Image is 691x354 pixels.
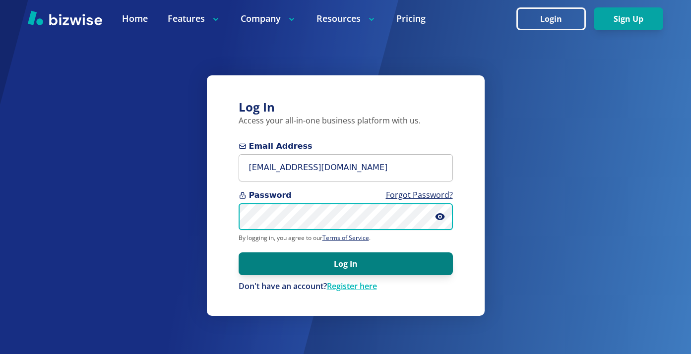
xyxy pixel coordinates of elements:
[516,7,586,30] button: Login
[239,281,453,292] p: Don't have an account?
[239,189,453,201] span: Password
[516,14,594,24] a: Login
[239,116,453,126] p: Access your all-in-one business platform with us.
[239,99,453,116] h3: Log In
[28,10,102,25] img: Bizwise Logo
[239,252,453,275] button: Log In
[327,281,377,292] a: Register here
[122,12,148,25] a: Home
[241,12,297,25] p: Company
[316,12,377,25] p: Resources
[168,12,221,25] p: Features
[239,154,453,181] input: you@example.com
[322,234,369,242] a: Terms of Service
[594,14,663,24] a: Sign Up
[594,7,663,30] button: Sign Up
[239,140,453,152] span: Email Address
[239,281,453,292] div: Don't have an account?Register here
[386,189,453,200] a: Forgot Password?
[396,12,426,25] a: Pricing
[239,234,453,242] p: By logging in, you agree to our .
